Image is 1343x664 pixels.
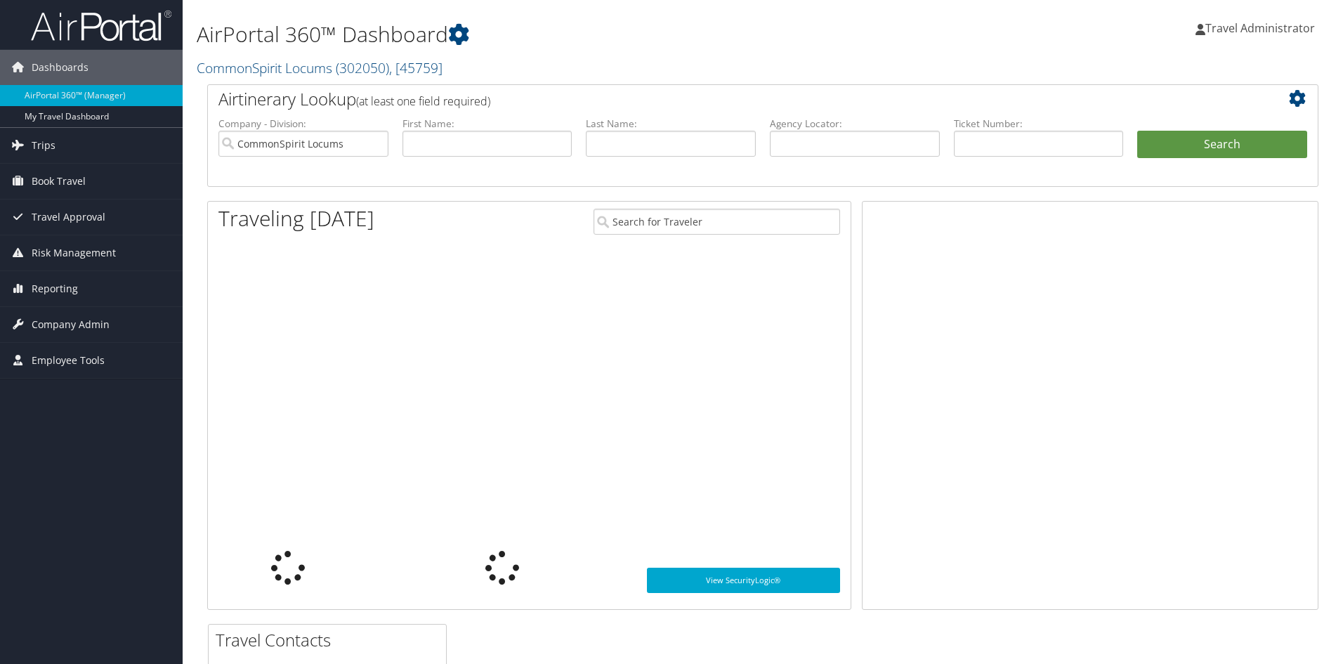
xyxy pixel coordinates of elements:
[32,271,78,306] span: Reporting
[336,58,389,77] span: ( 302050 )
[218,204,374,233] h1: Traveling [DATE]
[32,50,89,85] span: Dashboards
[1137,131,1307,159] button: Search
[32,235,116,271] span: Risk Management
[32,343,105,378] span: Employee Tools
[389,58,443,77] span: , [ 45759 ]
[32,128,55,163] span: Trips
[594,209,840,235] input: Search for Traveler
[770,117,940,131] label: Agency Locator:
[402,117,572,131] label: First Name:
[1195,7,1329,49] a: Travel Administrator
[32,164,86,199] span: Book Travel
[197,20,952,49] h1: AirPortal 360™ Dashboard
[32,307,110,342] span: Company Admin
[197,58,443,77] a: CommonSpirit Locums
[647,568,840,593] a: View SecurityLogic®
[216,628,446,652] h2: Travel Contacts
[218,87,1214,111] h2: Airtinerary Lookup
[356,93,490,109] span: (at least one field required)
[954,117,1124,131] label: Ticket Number:
[31,9,171,42] img: airportal-logo.png
[218,117,388,131] label: Company - Division:
[586,117,756,131] label: Last Name:
[1205,20,1315,36] span: Travel Administrator
[32,200,105,235] span: Travel Approval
